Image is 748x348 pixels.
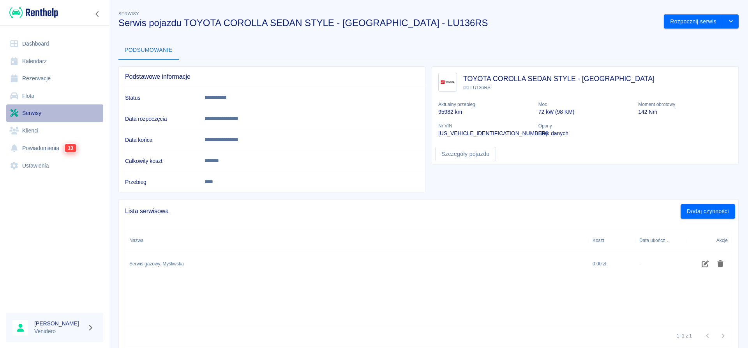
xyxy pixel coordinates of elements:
[589,230,635,251] div: Koszt
[438,129,532,138] p: [US_VEHICLE_IDENTIFICATION_NUMBER]
[638,108,732,116] p: 142 Nm
[118,41,179,60] button: Podsumowanie
[6,6,58,19] a: Renthelp logo
[593,230,604,251] div: Koszt
[435,147,496,161] a: Szczegóły pojazdu
[538,122,632,129] p: Opony
[638,101,732,108] p: Moment obrotowy
[118,11,139,16] span: Serwisy
[118,18,658,28] h3: Serwis pojazdu TOYOTA COROLLA SEDAN STYLE - [GEOGRAPHIC_DATA] - LU136RS
[681,204,735,219] button: Dodaj czynności
[6,104,103,122] a: Serwisy
[716,230,728,251] div: Akcje
[6,139,103,157] a: Powiadomienia13
[713,257,728,270] button: Usuń czynność
[438,122,532,129] p: Nr VIN
[6,53,103,70] a: Kalendarz
[34,320,84,327] h6: [PERSON_NAME]
[34,327,84,336] p: Venidero
[635,230,686,251] div: Data ukończenia
[698,257,713,270] button: Edytuj czynność
[9,6,58,19] img: Renthelp logo
[6,122,103,140] a: Klienci
[639,230,671,251] div: Data ukończenia
[440,75,455,90] img: Image
[604,235,615,246] button: Sort
[438,101,532,108] p: Aktualny przebieg
[538,129,632,138] p: Brak danych
[538,108,632,116] p: 72 kW (98 KM)
[589,252,635,277] div: 0,00 zł
[6,87,103,105] a: Flota
[6,35,103,53] a: Dashboard
[143,235,154,246] button: Sort
[125,115,192,123] h6: Data rozpoczęcia
[686,230,732,251] div: Akcje
[639,260,641,267] div: -
[6,70,103,87] a: Rezerwacje
[125,230,589,251] div: Nazwa
[6,157,103,175] a: Ustawienia
[125,157,192,165] h6: Całkowity koszt
[723,14,739,29] button: drop-down
[664,14,723,29] button: Rozpocznij serwis
[463,73,654,84] h3: TOYOTA COROLLA SEDAN STYLE - [GEOGRAPHIC_DATA]
[125,73,419,81] span: Podstawowe informacje
[463,84,654,91] p: LU136RS
[125,136,192,144] h6: Data końca
[129,230,143,251] div: Nazwa
[65,144,76,152] span: 13
[92,9,103,19] button: Zwiń nawigację
[125,207,681,215] span: Lista serwisowa
[129,260,184,267] div: Serwis gazowy. Myśliwska
[671,235,682,246] button: Sort
[677,332,692,339] p: 1–1 z 1
[125,94,192,102] h6: Status
[125,178,192,186] h6: Przebieg
[538,101,632,108] p: Moc
[438,108,532,116] p: 95982 km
